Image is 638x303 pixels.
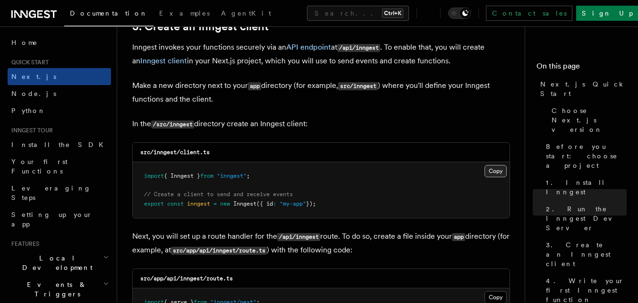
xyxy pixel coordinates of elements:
code: app [248,82,261,90]
span: 1. Install Inngest [546,178,627,197]
span: Features [8,240,39,248]
a: Leveraging Steps [8,180,111,206]
span: Next.js [11,73,56,80]
a: API endpoint [286,43,331,52]
span: Events & Triggers [8,280,103,299]
code: /api/inngest [337,44,380,52]
code: src/app/api/inngest/route.ts [140,275,233,282]
p: Next, you will set up a route handler for the route. To do so, create a file inside your director... [132,230,510,257]
span: export [144,200,164,207]
p: Inngest invokes your functions securely via an at . To enable that, you will create an in your Ne... [132,41,510,68]
span: Inngest [233,200,256,207]
a: Documentation [64,3,153,26]
h4: On this page [536,61,627,76]
span: Before you start: choose a project [546,142,627,170]
a: 2. Run the Inngest Dev Server [542,200,627,236]
a: Node.js [8,85,111,102]
span: Next.js Quick Start [540,79,627,98]
p: Make a new directory next to your directory (for example, ) where you'll define your Inngest func... [132,79,510,106]
button: Local Development [8,250,111,276]
span: Choose Next.js version [552,106,627,134]
kbd: Ctrl+K [382,9,403,18]
span: Setting up your app [11,211,93,228]
code: src/app/api/inngest/route.ts [171,247,267,255]
span: Node.js [11,90,56,97]
span: AgentKit [221,9,271,17]
code: app [452,233,465,241]
span: }); [306,200,316,207]
span: Documentation [70,9,148,17]
span: ({ id [256,200,273,207]
span: Leveraging Steps [11,184,91,201]
span: from [200,173,213,179]
a: Your first Functions [8,153,111,180]
span: Examples [159,9,210,17]
span: Python [11,107,46,114]
a: Home [8,34,111,51]
a: Contact sales [486,6,572,21]
span: Quick start [8,59,49,66]
span: 2. Run the Inngest Dev Server [546,204,627,233]
span: ; [247,173,250,179]
span: // Create a client to send and receive events [144,191,293,198]
p: In the directory create an Inngest client: [132,117,510,131]
a: Python [8,102,111,119]
span: = [213,200,217,207]
a: Setting up your app [8,206,111,233]
a: Install the SDK [8,136,111,153]
span: Install the SDK [11,141,109,148]
span: 3. Create an Inngest client [546,240,627,268]
span: "inngest" [217,173,247,179]
a: Next.js [8,68,111,85]
code: /api/inngest [277,233,320,241]
a: Next.js Quick Start [536,76,627,102]
span: { Inngest } [164,173,200,179]
span: new [220,200,230,207]
button: Copy [485,165,507,177]
span: Home [11,38,38,47]
a: 3. Create an Inngest client [542,236,627,272]
button: Toggle dark mode [448,8,471,19]
a: AgentKit [215,3,277,26]
code: src/inngest [338,82,378,90]
a: Choose Next.js version [548,102,627,138]
a: 1. Install Inngest [542,174,627,200]
span: Local Development [8,253,103,272]
button: Search...Ctrl+K [307,6,409,21]
code: src/inngest/client.ts [140,149,210,156]
span: Your first Functions [11,158,68,175]
a: Examples [153,3,215,26]
span: Inngest tour [8,127,53,134]
button: Events & Triggers [8,276,111,303]
a: Before you start: choose a project [542,138,627,174]
span: : [273,200,276,207]
span: import [144,173,164,179]
code: /src/inngest [151,121,194,129]
span: const [167,200,184,207]
span: inngest [187,200,210,207]
a: Inngest client [140,56,187,65]
span: "my-app" [280,200,306,207]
